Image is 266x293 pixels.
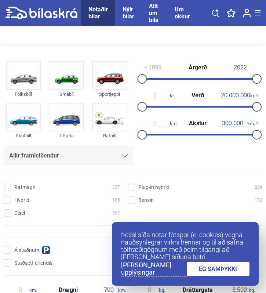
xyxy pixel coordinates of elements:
[14,184,36,191] span: Rafmagn
[187,65,209,70] span: Árgerð
[121,261,187,276] a: [PERSON_NAME] upplýsingar
[175,6,190,20] a: Um okkur
[57,287,80,293] span: Drægni
[121,231,249,261] p: Þessi síða notar fótspor (e. cookies) vegna nauðsynlegrar virkni hennar og til að safna tölfræðig...
[9,151,59,161] span: Allir framleiðendur
[14,196,29,204] span: Hybrid
[149,3,160,23] a: Allt um bíla
[6,90,41,98] div: Fólksbíll
[138,196,154,204] span: Bensín
[255,196,262,204] span: 172
[141,92,175,99] span: kr.
[49,131,84,140] div: 7 Sæta
[187,120,208,126] span: Akstur
[88,6,108,20] a: Notaðir bílar
[112,196,120,204] span: 165
[255,184,262,191] span: 208
[218,120,255,127] span: km.
[138,184,170,191] span: Plug-in hybrid
[14,259,52,267] span: Staðsett erlendis
[49,90,84,98] div: Smábíl
[14,246,39,254] span: Á staðnum
[141,120,178,127] span: km.
[112,184,120,191] span: 357
[187,262,250,276] a: ÉG SAMÞYKKI
[190,93,206,98] span: Verð
[181,287,215,293] span: Dráttargeta
[6,131,41,140] div: Skutbíll
[92,90,127,98] div: Sportjeppi
[221,92,255,99] span: kr.
[243,8,251,18] img: user-login.svg
[123,6,134,20] a: Nýir bílar
[112,209,120,217] span: 302
[14,209,25,217] span: Dísel
[92,131,127,140] div: Rafbíll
